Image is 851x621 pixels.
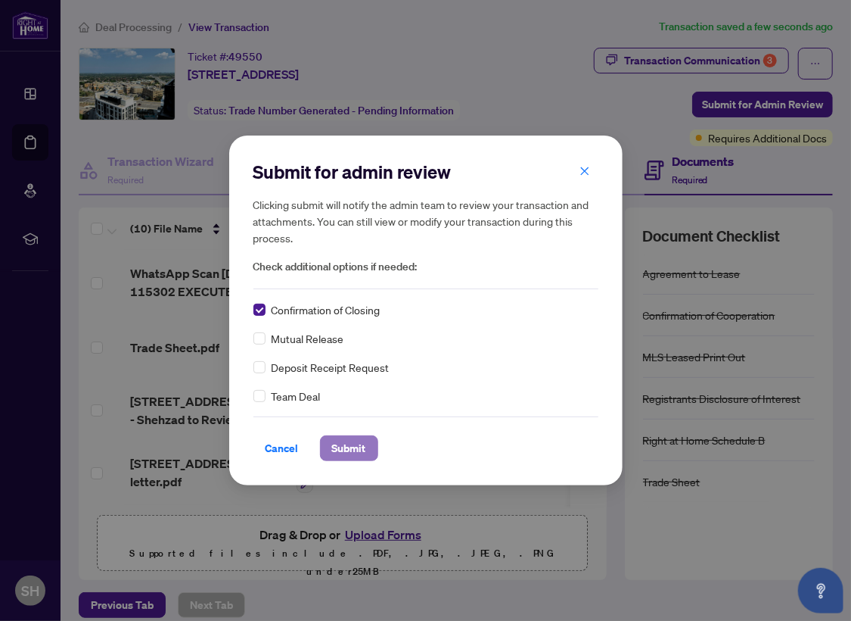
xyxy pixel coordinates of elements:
[272,388,321,404] span: Team Deal
[253,160,598,184] h2: Submit for admin review
[253,196,598,246] h5: Clicking submit will notify the admin team to review your transaction and attachments. You can st...
[272,330,344,347] span: Mutual Release
[253,435,311,461] button: Cancel
[272,301,380,318] span: Confirmation of Closing
[253,258,598,276] span: Check additional options if needed:
[272,359,390,376] span: Deposit Receipt Request
[798,568,843,613] button: Open asap
[332,436,366,460] span: Submit
[266,436,299,460] span: Cancel
[320,435,378,461] button: Submit
[579,166,590,176] span: close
